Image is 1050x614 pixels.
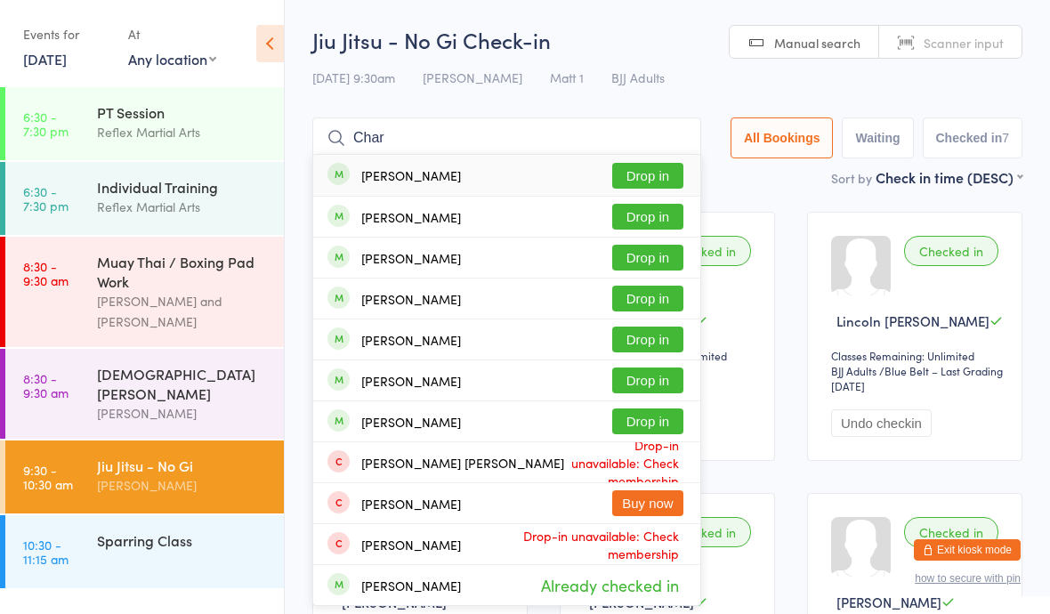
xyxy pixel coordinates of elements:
button: Drop in [612,245,683,271]
div: [PERSON_NAME] [361,497,461,511]
div: [PERSON_NAME] [97,475,269,496]
div: [PERSON_NAME] [361,168,461,182]
input: Search [312,117,701,158]
div: [PERSON_NAME] [PERSON_NAME] [361,456,564,470]
span: Already checked in [537,570,683,601]
span: Lincoln [PERSON_NAME] [836,311,989,330]
div: [PERSON_NAME] [361,333,461,347]
button: Drop in [612,408,683,434]
div: Checked in [904,236,998,266]
label: Sort by [831,169,872,187]
a: 8:30 -9:30 am[DEMOGRAPHIC_DATA] [PERSON_NAME][PERSON_NAME] [5,349,284,439]
div: Checked in [904,517,998,547]
button: Checked in7 [923,117,1023,158]
div: [PERSON_NAME] [361,537,461,552]
a: 8:30 -9:30 amMuay Thai / Boxing Pad Work[PERSON_NAME] and [PERSON_NAME] [5,237,284,347]
span: Matt 1 [550,69,584,86]
time: 6:30 - 7:30 pm [23,109,69,138]
a: 9:30 -10:30 amJiu Jitsu - No Gi[PERSON_NAME] [5,440,284,513]
a: 6:30 -7:30 pmIndividual TrainingReflex Martial Arts [5,162,284,235]
button: Buy now [612,490,683,516]
a: 6:30 -7:30 pmPT SessionReflex Martial Arts [5,87,284,160]
h2: Jiu Jitsu - No Gi Check-in [312,25,1022,54]
span: BJJ Adults [611,69,665,86]
button: Undo checkin [831,409,932,437]
span: Manual search [774,34,860,52]
button: All Bookings [731,117,834,158]
button: Drop in [612,204,683,230]
div: [PERSON_NAME] [97,403,269,424]
button: Drop in [612,327,683,352]
div: [PERSON_NAME] [361,578,461,593]
div: [PERSON_NAME] [361,251,461,265]
div: Jiu Jitsu - No Gi [97,456,269,475]
div: [PERSON_NAME] and [PERSON_NAME] [97,291,269,332]
span: Drop-in unavailable: Check membership [564,432,683,494]
a: [DATE] [23,49,67,69]
span: Scanner input [924,34,1004,52]
div: At [128,20,216,49]
time: 10:30 - 11:15 am [23,537,69,566]
div: Individual Training [97,177,269,197]
span: [DATE] 9:30am [312,69,395,86]
div: BJJ Adults [831,363,876,378]
button: how to secure with pin [915,572,1021,585]
button: Drop in [612,368,683,393]
div: Reflex Martial Arts [97,197,269,217]
div: [PERSON_NAME] [361,374,461,388]
div: Sparring Class [97,530,269,550]
div: Muay Thai / Boxing Pad Work [97,252,269,291]
time: 8:30 - 9:30 am [23,371,69,400]
div: Events for [23,20,110,49]
a: 10:30 -11:15 amSparring Class [5,515,284,588]
span: [PERSON_NAME] [836,593,941,611]
div: [PERSON_NAME] [361,415,461,429]
div: Reflex Martial Arts [97,122,269,142]
span: Drop-in unavailable: Check membership [461,522,683,567]
div: Checked in [657,517,751,547]
button: Drop in [612,163,683,189]
div: Checked in [657,236,751,266]
button: Drop in [612,286,683,311]
time: 8:30 - 9:30 am [23,259,69,287]
div: Classes Remaining: Unlimited [831,348,1004,363]
span: / Blue Belt – Last Grading [DATE] [831,363,1003,393]
div: 7 [1002,131,1009,145]
span: [PERSON_NAME] [423,69,522,86]
div: PT Session [97,102,269,122]
div: [PERSON_NAME] [361,292,461,306]
time: 9:30 - 10:30 am [23,463,73,491]
time: 6:30 - 7:30 pm [23,184,69,213]
div: [DEMOGRAPHIC_DATA] [PERSON_NAME] [97,364,269,403]
div: [PERSON_NAME] [361,210,461,224]
button: Exit kiosk mode [914,539,1021,561]
div: Check in time (DESC) [876,167,1022,187]
button: Waiting [842,117,913,158]
div: Any location [128,49,216,69]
